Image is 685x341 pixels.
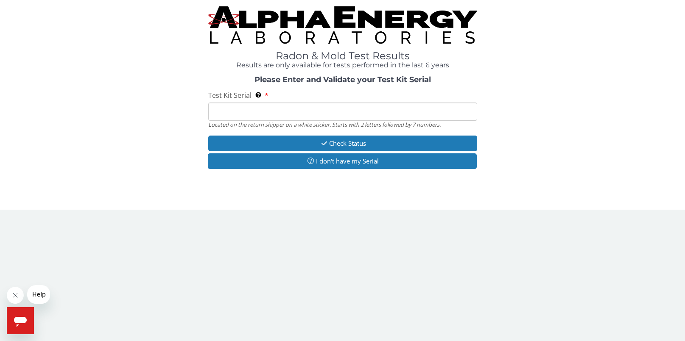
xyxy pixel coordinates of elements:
iframe: Button to launch messaging window [7,307,34,334]
h4: Results are only available for tests performed in the last 6 years [208,61,477,69]
button: I don't have my Serial [208,153,477,169]
div: Located on the return shipper on a white sticker. Starts with 2 letters followed by 7 numbers. [208,121,477,128]
iframe: Close message [7,287,24,304]
button: Check Status [208,136,477,151]
span: Test Kit Serial [208,91,252,100]
img: TightCrop.jpg [208,6,477,44]
h1: Radon & Mold Test Results [208,50,477,61]
strong: Please Enter and Validate your Test Kit Serial [254,75,431,84]
iframe: Message from company [27,285,50,304]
